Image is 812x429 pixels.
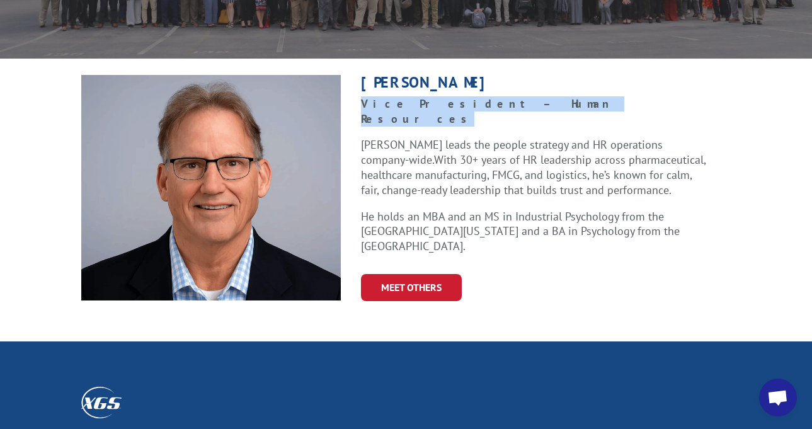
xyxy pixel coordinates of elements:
img: XGS_Logos_ALL_2024_All_White [81,387,122,418]
p: [PERSON_NAME] leads the people strategy and HR operations company-wide. With 30+ years of HR lead... [361,137,711,209]
img: kevin-holland-headshot-web [81,75,341,300]
h1: [PERSON_NAME] [361,75,711,96]
a: Meet Others [361,274,462,301]
a: Open chat [759,379,797,416]
p: He holds an MBA and an MS in Industrial Psychology from the [GEOGRAPHIC_DATA][US_STATE] and a BA ... [361,209,711,254]
strong: Vice President – Human Resources [361,96,614,126]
